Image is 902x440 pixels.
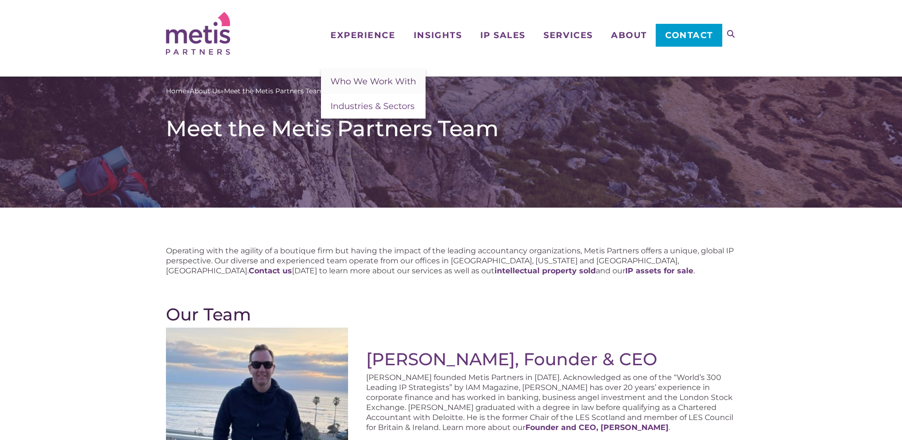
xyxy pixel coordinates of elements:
span: Contact [665,31,713,40]
span: Experience [330,31,395,40]
a: Founder and CEO, [PERSON_NAME] [525,423,669,432]
h2: Our Team [166,304,737,324]
a: Industries & Sectors [321,94,426,119]
a: Contact [656,24,722,47]
a: IP assets for sale [625,266,693,275]
a: intellectual property sold [495,266,596,275]
p: Operating with the agility of a boutique firm but having the impact of the leading accountancy or... [166,246,737,276]
span: » » [166,86,324,96]
span: Industries & Sectors [330,101,415,111]
span: Insights [414,31,462,40]
a: About Us [190,86,221,96]
img: Metis Partners [166,12,230,55]
span: IP Sales [480,31,525,40]
h1: Meet the Metis Partners Team [166,115,737,142]
span: Who We Work With [330,76,416,87]
span: Meet the Metis Partners Team [224,86,324,96]
a: Home [166,86,186,96]
a: Contact us [249,266,292,275]
span: Services [543,31,592,40]
span: About [611,31,647,40]
p: [PERSON_NAME] founded Metis Partners in [DATE]. Acknowledged as one of the “World’s 300 Leading I... [366,372,737,432]
a: [PERSON_NAME], Founder & CEO [366,349,657,370]
a: Who We Work With [321,69,426,94]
